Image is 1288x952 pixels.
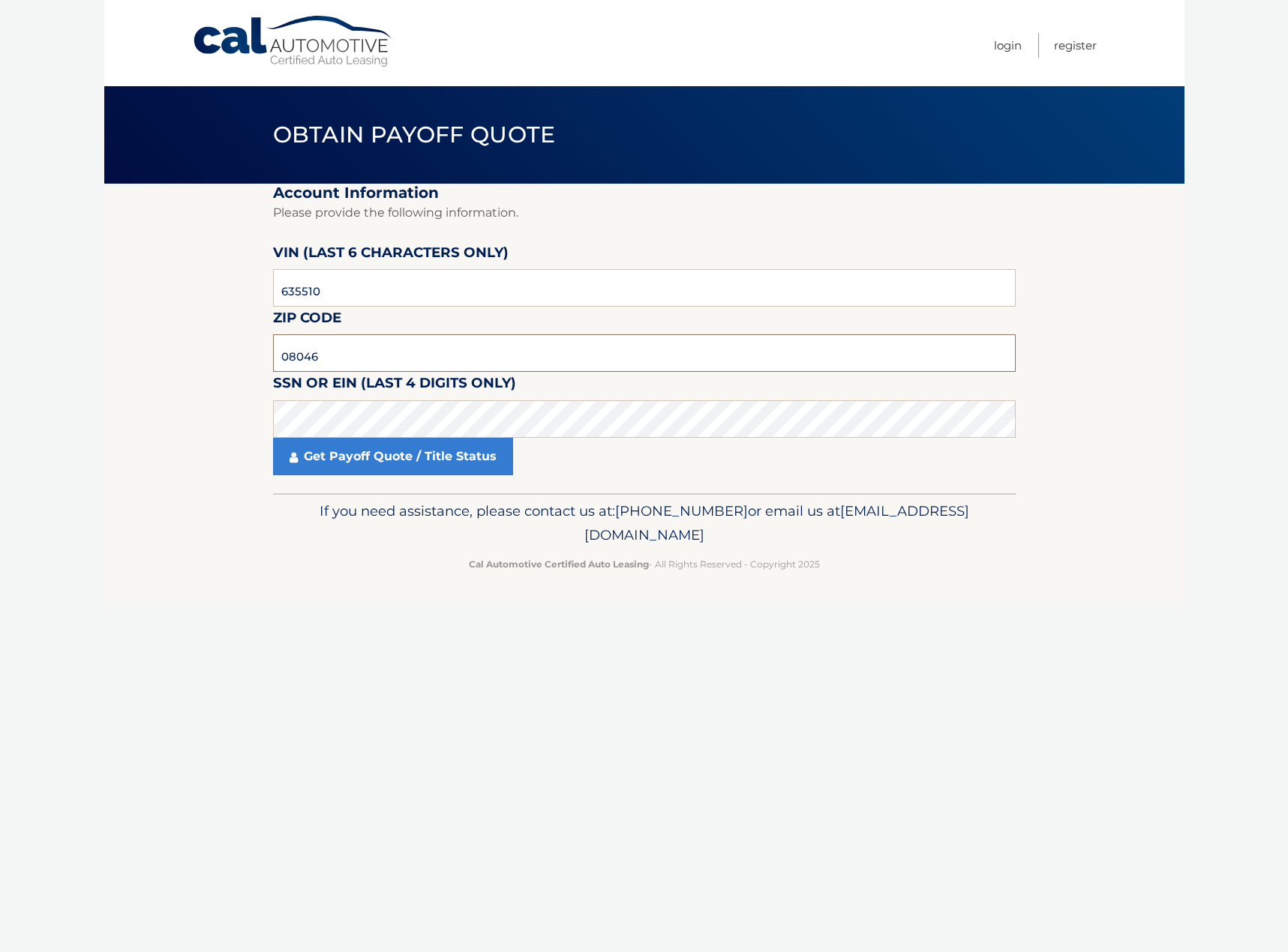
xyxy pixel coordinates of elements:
a: Cal Automotive [192,15,395,68]
label: SSN or EIN (last 4 digits only) [273,372,516,400]
span: Obtain Payoff Quote [273,121,556,148]
a: Get Payoff Quote / Title Status [273,438,513,475]
a: Login [994,33,1022,58]
p: If you need assistance, please contact us at: or email us at [283,499,1006,547]
strong: Cal Automotive Certified Auto Leasing [469,558,649,570]
a: Register [1054,33,1097,58]
p: - All Rights Reserved - Copyright 2025 [283,556,1006,572]
p: Please provide the following information. [273,202,1016,223]
label: VIN (last 6 characters only) [273,241,509,269]
span: [PHONE_NUMBER] [615,502,748,519]
h2: Account Information [273,184,1016,202]
label: Zip Code [273,307,341,334]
